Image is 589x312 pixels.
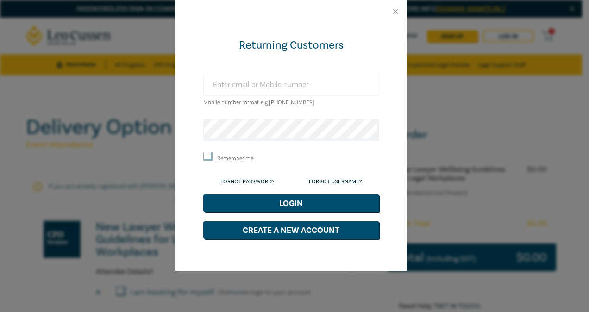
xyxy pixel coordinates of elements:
button: Create a New Account [203,221,379,239]
a: Forgot Password? [220,178,275,185]
button: Login [203,194,379,212]
div: Returning Customers [203,38,379,53]
a: Forgot Username? [309,178,362,185]
input: Enter email or Mobile number [203,74,379,96]
label: Remember me [217,155,253,162]
button: Close [391,7,400,16]
small: Mobile number format e.g [PHONE_NUMBER] [203,99,314,106]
